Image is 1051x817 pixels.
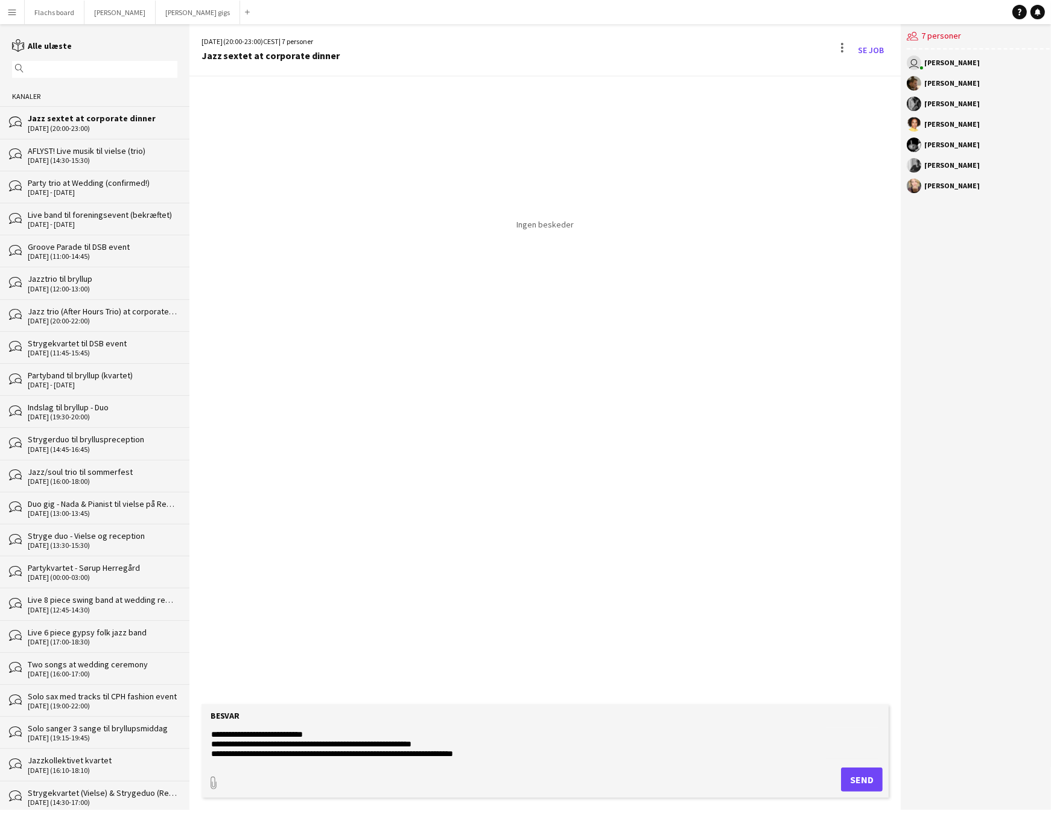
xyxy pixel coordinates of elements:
[924,100,980,107] div: [PERSON_NAME]
[156,1,240,24] button: [PERSON_NAME] gigs
[28,177,177,188] div: Party trio at Wedding (confirmed!)
[12,40,72,51] a: Alle ulæste
[28,466,177,477] div: Jazz/soul trio til sommerfest
[28,338,177,349] div: Strygekvartet til DSB event
[28,445,177,454] div: [DATE] (14:45-16:45)
[28,220,177,229] div: [DATE] - [DATE]
[28,509,177,518] div: [DATE] (13:00-13:45)
[28,798,177,807] div: [DATE] (14:30-17:00)
[28,530,177,541] div: Stryge duo - Vielse og reception
[28,787,177,798] div: Strygekvartet (Vielse) & Strygeduo (Reception)
[28,734,177,742] div: [DATE] (19:15-19:45)
[28,691,177,702] div: Solo sax med tracks til CPH fashion event
[28,402,177,413] div: Indslag til bryllup - Duo
[211,710,240,721] label: Besvar
[28,594,177,605] div: Live 8 piece swing band at wedding reception
[28,766,177,775] div: [DATE] (16:10-18:10)
[28,723,177,734] div: Solo sanger 3 sange til bryllupsmiddag
[28,209,177,220] div: Live band til foreningsevent (bekræftet)
[924,59,980,66] div: [PERSON_NAME]
[907,24,1050,49] div: 7 personer
[28,627,177,638] div: Live 6 piece gypsy folk jazz band
[28,413,177,421] div: [DATE] (19:30-20:00)
[28,541,177,550] div: [DATE] (13:30-15:30)
[28,306,177,317] div: Jazz trio (After Hours Trio) at corporate dinner
[841,768,883,792] button: Send
[28,477,177,486] div: [DATE] (16:00-18:00)
[28,562,177,573] div: Partykvartet - Sørup Herregård
[202,50,340,61] div: Jazz sextet at corporate dinner
[264,37,279,46] span: CEST
[28,124,177,133] div: [DATE] (20:00-23:00)
[28,381,177,389] div: [DATE] - [DATE]
[28,317,177,325] div: [DATE] (20:00-22:00)
[28,702,177,710] div: [DATE] (19:00-22:00)
[28,241,177,252] div: Groove Parade til DSB event
[28,273,177,284] div: Jazztrio til bryllup
[28,659,177,670] div: Two songs at wedding ceremony
[28,755,177,766] div: Jazzkollektivet kvartet
[924,141,980,148] div: [PERSON_NAME]
[28,113,177,124] div: Jazz sextet at corporate dinner
[28,434,177,445] div: Strygerduo til brylluspreception
[516,219,574,230] p: Ingen beskeder
[84,1,156,24] button: [PERSON_NAME]
[25,1,84,24] button: Flachs board
[28,349,177,357] div: [DATE] (11:45-15:45)
[28,606,177,614] div: [DATE] (12:45-14:30)
[28,188,177,197] div: [DATE] - [DATE]
[28,370,177,381] div: Partyband til bryllup (kvartet)
[28,638,177,646] div: [DATE] (17:00-18:30)
[924,121,980,128] div: [PERSON_NAME]
[28,145,177,156] div: AFLYST! Live musik til vielse (trio)
[924,162,980,169] div: [PERSON_NAME]
[202,36,340,47] div: [DATE] (20:00-23:00) | 7 personer
[28,156,177,165] div: [DATE] (14:30-15:30)
[28,285,177,293] div: [DATE] (12:00-13:00)
[924,80,980,87] div: [PERSON_NAME]
[28,670,177,678] div: [DATE] (16:00-17:00)
[28,252,177,261] div: [DATE] (11:00-14:45)
[924,182,980,189] div: [PERSON_NAME]
[28,573,177,582] div: [DATE] (00:00-03:00)
[853,40,889,60] a: Se Job
[28,498,177,509] div: Duo gig - Nada & Pianist til vielse på Reffen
